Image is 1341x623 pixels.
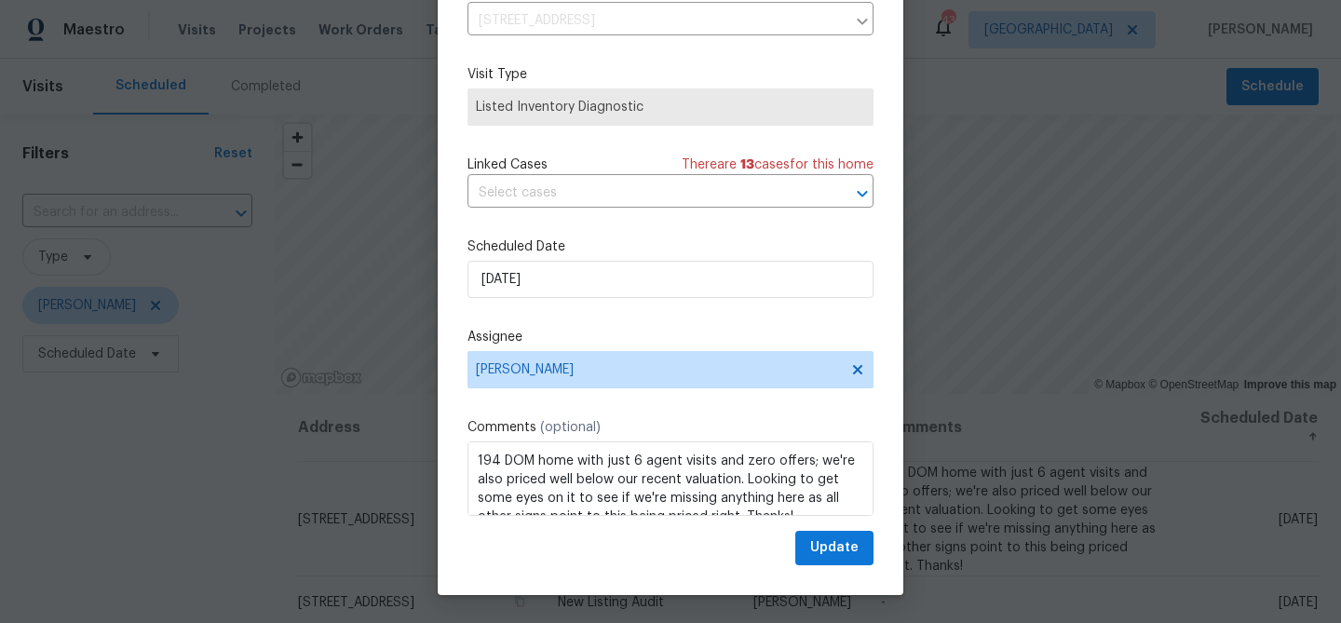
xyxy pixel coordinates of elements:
span: 13 [740,158,754,171]
label: Assignee [467,328,874,346]
span: Linked Cases [467,156,548,174]
span: [PERSON_NAME] [476,362,841,377]
span: Update [810,536,859,560]
span: (optional) [540,421,601,434]
input: Select cases [467,179,821,208]
span: There are case s for this home [682,156,874,174]
textarea: 194 DOM home with just 6 agent visits and zero offers; we're also priced well below our recent va... [467,441,874,516]
label: Visit Type [467,65,874,84]
label: Comments [467,418,874,437]
button: Update [795,531,874,565]
input: Enter in an address [467,7,846,35]
input: M/D/YYYY [467,261,874,298]
button: Open [849,181,875,207]
label: Scheduled Date [467,237,874,256]
span: Listed Inventory Diagnostic [476,98,865,116]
